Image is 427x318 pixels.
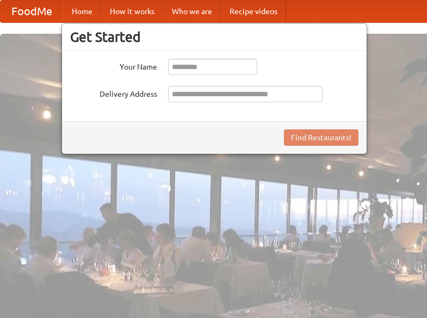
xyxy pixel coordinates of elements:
[70,29,358,45] h3: Get Started
[63,1,101,22] a: Home
[163,1,221,22] a: Who we are
[70,86,157,99] label: Delivery Address
[284,129,358,146] button: Find Restaurants!
[70,59,157,72] label: Your Name
[221,1,286,22] a: Recipe videos
[1,1,63,22] a: FoodMe
[101,1,163,22] a: How it works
